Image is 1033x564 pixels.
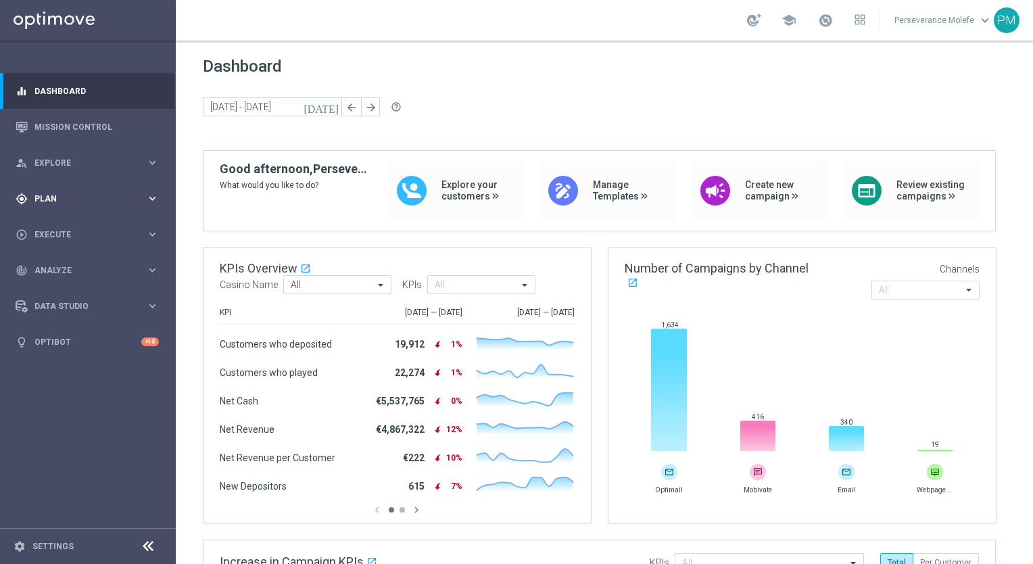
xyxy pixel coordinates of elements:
i: lightbulb [16,336,28,348]
button: equalizer Dashboard [15,86,160,97]
span: Execute [34,231,146,239]
i: settings [14,540,26,553]
span: Analyze [34,266,146,275]
div: Plan [16,193,146,205]
i: equalizer [16,85,28,97]
i: keyboard_arrow_right [146,264,159,277]
button: track_changes Analyze keyboard_arrow_right [15,265,160,276]
span: Data Studio [34,302,146,310]
i: keyboard_arrow_right [146,156,159,169]
i: gps_fixed [16,193,28,205]
a: Dashboard [34,73,159,109]
div: Mission Control [16,109,159,145]
i: keyboard_arrow_right [146,228,159,241]
button: play_circle_outline Execute keyboard_arrow_right [15,229,160,240]
div: Explore [16,157,146,169]
span: school [782,13,796,28]
div: +10 [141,337,159,346]
a: Optibot [34,324,141,360]
button: person_search Explore keyboard_arrow_right [15,158,160,168]
div: PM [994,7,1019,33]
a: Settings [32,542,74,550]
span: Plan [34,195,146,203]
i: person_search [16,157,28,169]
i: track_changes [16,264,28,277]
div: Execute [16,229,146,241]
button: gps_fixed Plan keyboard_arrow_right [15,193,160,204]
div: Dashboard [16,73,159,109]
button: lightbulb Optibot +10 [15,337,160,348]
i: keyboard_arrow_right [146,192,159,205]
div: Optibot [16,324,159,360]
span: keyboard_arrow_down [978,13,992,28]
div: Analyze [16,264,146,277]
button: Mission Control [15,122,160,133]
div: Data Studio [16,300,146,312]
a: Perseverance Molefekeyboard_arrow_down [893,10,994,30]
button: Data Studio keyboard_arrow_right [15,301,160,312]
i: keyboard_arrow_right [146,300,159,312]
a: Mission Control [34,109,159,145]
i: play_circle_outline [16,229,28,241]
span: Explore [34,159,146,167]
